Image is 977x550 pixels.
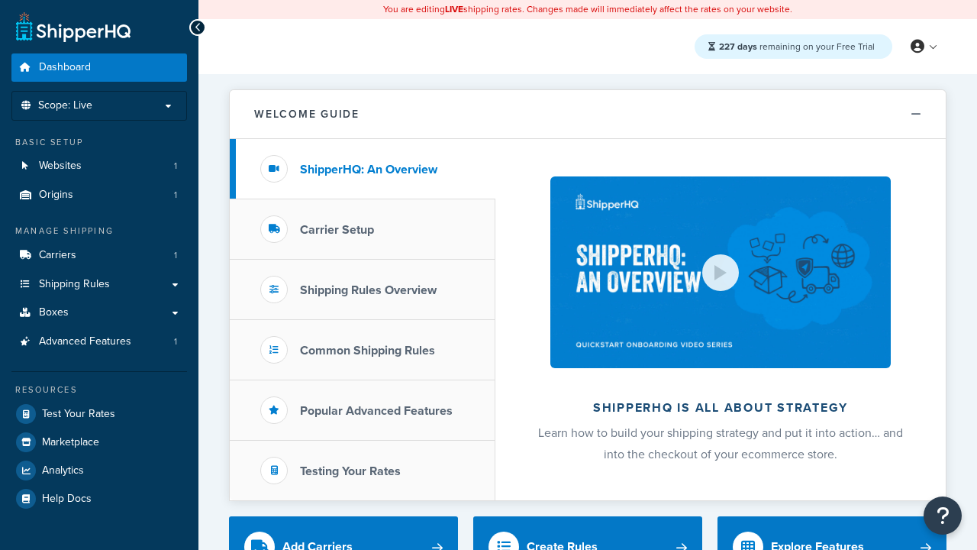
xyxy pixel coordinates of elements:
[11,457,187,484] a: Analytics
[300,283,437,297] h3: Shipping Rules Overview
[300,464,401,478] h3: Testing Your Rates
[536,401,905,415] h2: ShipperHQ is all about strategy
[11,383,187,396] div: Resources
[300,223,374,237] h3: Carrier Setup
[11,53,187,82] a: Dashboard
[174,189,177,202] span: 1
[300,344,435,357] h3: Common Shipping Rules
[39,278,110,291] span: Shipping Rules
[11,270,187,299] a: Shipping Rules
[924,497,962,535] button: Open Resource Center
[42,493,92,506] span: Help Docs
[254,108,360,120] h2: Welcome Guide
[39,61,91,74] span: Dashboard
[174,160,177,173] span: 1
[11,136,187,149] div: Basic Setup
[11,181,187,209] li: Origins
[550,176,891,368] img: ShipperHQ is all about strategy
[42,408,115,421] span: Test Your Rates
[39,160,82,173] span: Websites
[11,485,187,513] a: Help Docs
[719,40,757,53] strong: 227 days
[39,306,69,319] span: Boxes
[11,152,187,180] a: Websites1
[11,225,187,238] div: Manage Shipping
[11,328,187,356] li: Advanced Features
[300,163,437,176] h3: ShipperHQ: An Overview
[42,464,84,477] span: Analytics
[39,335,131,348] span: Advanced Features
[538,424,903,463] span: Learn how to build your shipping strategy and put it into action… and into the checkout of your e...
[11,429,187,456] a: Marketplace
[300,404,453,418] h3: Popular Advanced Features
[174,249,177,262] span: 1
[11,328,187,356] a: Advanced Features1
[11,181,187,209] a: Origins1
[230,90,946,139] button: Welcome Guide
[42,436,99,449] span: Marketplace
[445,2,463,16] b: LIVE
[11,400,187,428] a: Test Your Rates
[39,249,76,262] span: Carriers
[38,99,92,112] span: Scope: Live
[174,335,177,348] span: 1
[11,299,187,327] a: Boxes
[719,40,875,53] span: remaining on your Free Trial
[11,152,187,180] li: Websites
[39,189,73,202] span: Origins
[11,241,187,270] a: Carriers1
[11,241,187,270] li: Carriers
